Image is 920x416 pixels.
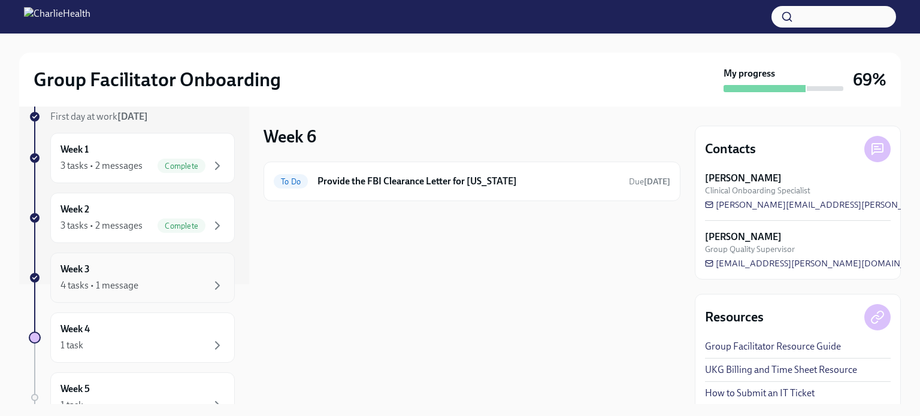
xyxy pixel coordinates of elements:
[29,253,235,303] a: Week 34 tasks • 1 message
[29,312,235,363] a: Week 41 task
[274,172,670,191] a: To DoProvide the FBI Clearance Letter for [US_STATE]Due[DATE]
[29,193,235,243] a: Week 23 tasks • 2 messagesComplete
[317,175,619,188] h6: Provide the FBI Clearance Letter for [US_STATE]
[50,111,148,122] span: First day at work
[60,159,143,172] div: 3 tasks • 2 messages
[60,382,90,396] h6: Week 5
[705,244,795,255] span: Group Quality Supervisor
[264,126,316,147] h3: Week 6
[158,221,205,230] span: Complete
[705,185,810,196] span: Clinical Onboarding Specialist
[705,140,756,158] h4: Contacts
[60,323,90,336] h6: Week 4
[158,162,205,171] span: Complete
[853,69,886,90] h3: 69%
[629,176,670,187] span: October 8th, 2025 09:00
[629,177,670,187] span: Due
[274,177,308,186] span: To Do
[60,279,138,292] div: 4 tasks • 1 message
[60,143,89,156] h6: Week 1
[705,340,841,353] a: Group Facilitator Resource Guide
[705,363,857,376] a: UKG Billing and Time Sheet Resource
[60,219,143,232] div: 3 tasks • 2 messages
[34,68,281,92] h2: Group Facilitator Onboarding
[29,133,235,183] a: Week 13 tasks • 2 messagesComplete
[29,110,235,123] a: First day at work[DATE]
[705,308,764,326] h4: Resources
[705,172,782,185] strong: [PERSON_NAME]
[705,387,815,400] a: How to Submit an IT Ticket
[60,339,83,352] div: 1 task
[724,67,775,80] strong: My progress
[60,263,90,276] h6: Week 3
[705,230,782,244] strong: [PERSON_NAME]
[60,203,89,216] h6: Week 2
[117,111,148,122] strong: [DATE]
[644,177,670,187] strong: [DATE]
[24,7,90,26] img: CharlieHealth
[60,399,83,412] div: 1 task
